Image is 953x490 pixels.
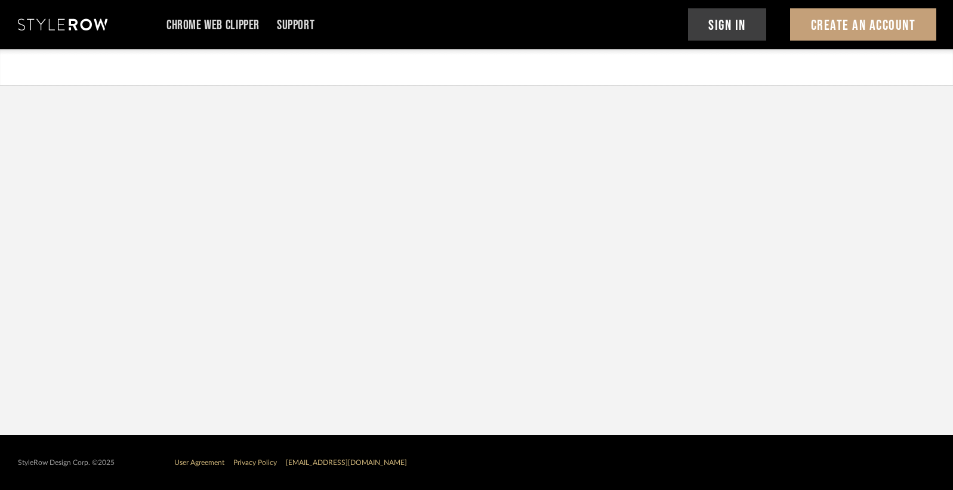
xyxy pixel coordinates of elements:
button: Sign In [688,8,767,41]
a: User Agreement [174,459,224,466]
button: Create An Account [790,8,936,41]
div: StyleRow Design Corp. ©2025 [18,458,115,467]
a: Chrome Web Clipper [166,20,260,30]
a: [EMAIL_ADDRESS][DOMAIN_NAME] [286,459,407,466]
a: Privacy Policy [233,459,277,466]
a: Support [277,20,314,30]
